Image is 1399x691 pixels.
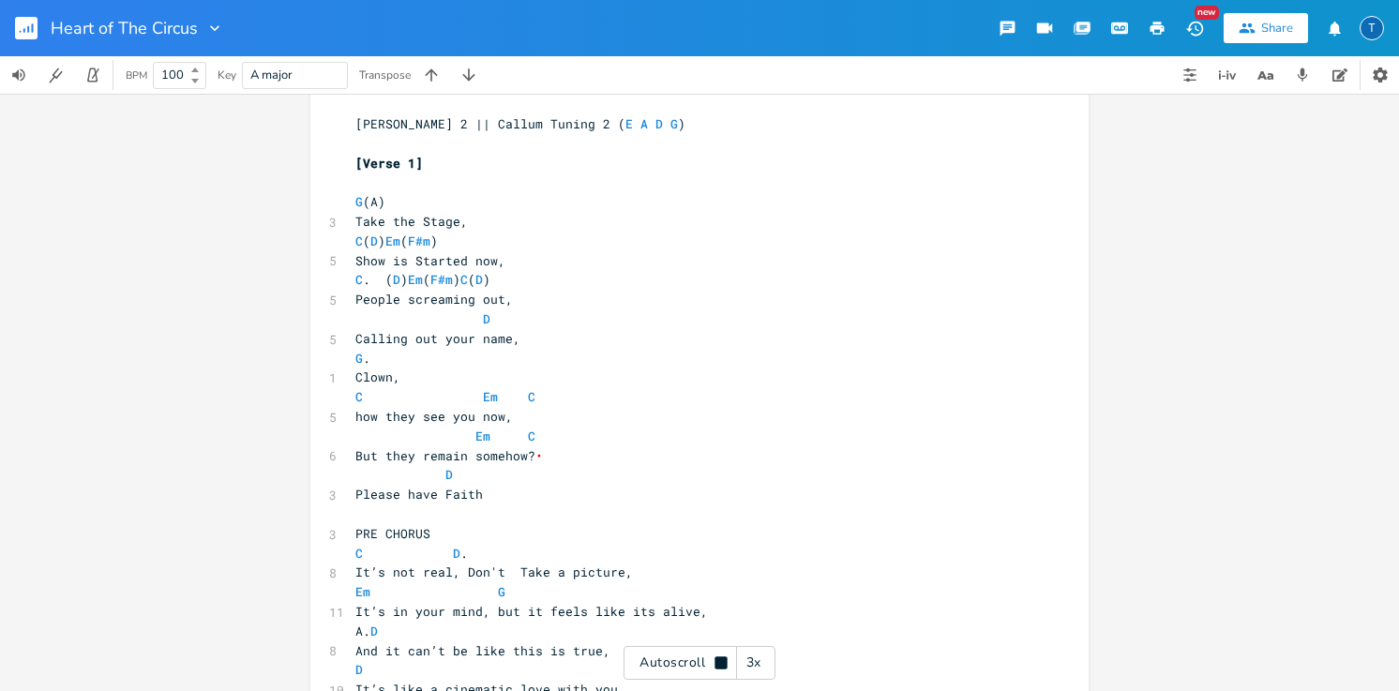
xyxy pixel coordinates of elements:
[483,310,490,327] span: D
[355,447,543,464] span: But they remain somehow?
[355,642,610,659] span: And it can’t be like this is true,
[1360,7,1384,50] button: T
[355,408,513,425] span: how they see you now,
[355,525,430,542] span: PRE CHORUS
[355,388,363,405] span: C
[640,115,648,132] span: A
[453,545,460,562] span: D
[355,545,363,562] span: C
[1176,11,1213,45] button: New
[51,20,198,37] span: Heart of The Circus
[355,623,385,639] span: A.
[528,388,535,405] span: C
[355,368,400,385] span: Clown,
[355,271,363,288] span: C
[408,233,430,249] span: F#m
[218,69,236,81] div: Key
[355,350,370,367] span: .
[355,486,483,503] span: Please have Faith
[250,67,293,83] span: A major
[355,563,633,580] span: It’s not real, Don't Take a picture,
[655,115,663,132] span: D
[393,271,400,288] span: D
[370,623,378,639] span: D
[355,193,385,210] span: (A)
[355,213,468,230] span: Take the Stage,
[355,603,708,620] span: It’s in your mind, but it feels like its alive,
[355,155,423,172] span: [Verse 1]
[355,233,363,249] span: C
[355,545,468,562] span: .
[670,115,678,132] span: G
[359,69,411,81] div: Transpose
[408,271,423,288] span: Em
[1360,16,1384,40] div: The Killing Tide
[475,428,490,444] span: Em
[430,271,453,288] span: F#m
[355,193,363,210] span: G
[483,388,498,405] span: Em
[355,252,505,269] span: Show is Started now,
[535,447,543,464] span: \u2028
[355,291,513,308] span: People screaming out,
[370,233,378,249] span: D
[498,583,505,600] span: G
[355,271,490,288] span: . ( ) ( ) ( )
[385,233,400,249] span: Em
[355,115,685,132] span: [PERSON_NAME] 2 || Callum Tuning 2 ( )
[355,233,438,249] span: ( ) ( )
[1224,13,1308,43] button: Share
[460,271,468,288] span: C
[625,115,633,132] span: E
[1195,6,1219,20] div: New
[126,70,147,81] div: BPM
[475,271,483,288] span: D
[1261,20,1293,37] div: Share
[445,466,453,483] span: D
[355,350,363,367] span: G
[355,583,370,600] span: Em
[355,661,363,678] span: D
[737,646,771,680] div: 3x
[624,646,775,680] div: Autoscroll
[528,428,535,444] span: C
[355,330,520,347] span: Calling out your name,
